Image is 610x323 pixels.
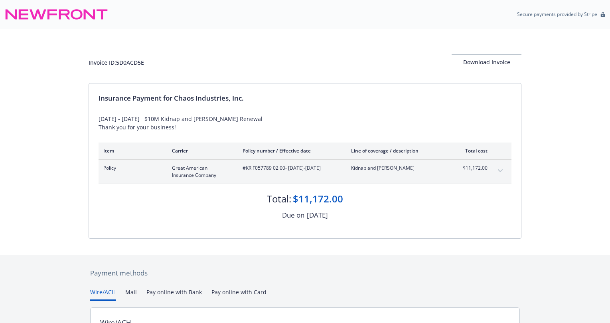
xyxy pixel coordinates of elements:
div: $11,172.00 [293,192,343,206]
div: Policy number / Effective date [243,147,338,154]
div: Download Invoice [452,55,521,70]
div: Line of coverage / description [351,147,445,154]
span: Kidnap and [PERSON_NAME] [351,164,445,172]
div: PolicyGreat American Insurance Company#KR F057789 02 00- [DATE]-[DATE]Kidnap and [PERSON_NAME]$11... [99,160,511,184]
button: Mail [125,288,137,301]
div: Total cost [458,147,488,154]
div: Total: [267,192,291,206]
span: Great American Insurance Company [172,164,230,179]
div: Item [103,147,159,154]
div: Insurance Payment for Chaos Industries, Inc. [99,93,511,103]
button: Pay online with Bank [146,288,202,301]
div: Payment methods [90,268,520,278]
div: Due on [282,210,304,220]
button: expand content [494,164,507,177]
span: $11,172.00 [458,164,488,172]
span: #KR F057789 02 00 - [DATE]-[DATE] [243,164,338,172]
div: [DATE] [307,210,328,220]
div: Carrier [172,147,230,154]
button: Wire/ACH [90,288,116,301]
span: Policy [103,164,159,172]
button: Download Invoice [452,54,521,70]
button: Pay online with Card [211,288,267,301]
p: Secure payments provided by Stripe [517,11,597,18]
div: [DATE] - [DATE] $10M Kidnap and [PERSON_NAME] Renewal Thank you for your business! [99,115,511,131]
div: Invoice ID: 5D0ACD5E [89,58,144,67]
